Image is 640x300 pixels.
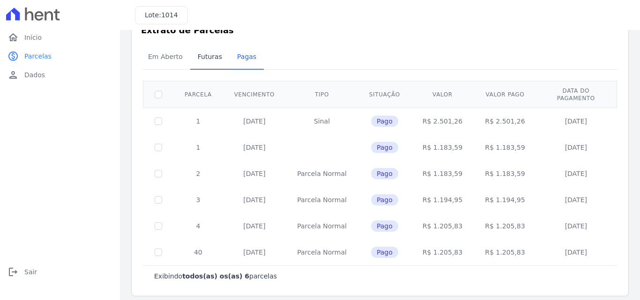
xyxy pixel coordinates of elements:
[154,271,277,281] p: Exibindo parcelas
[286,239,358,265] td: Parcela Normal
[474,134,536,161] td: R$ 1.183,59
[4,263,116,281] a: logoutSair
[223,239,286,265] td: [DATE]
[182,272,249,280] b: todos(as) os(as) 6
[4,47,116,66] a: paidParcelas
[190,45,230,70] a: Futuras
[474,161,536,187] td: R$ 1.183,59
[173,81,223,108] th: Parcela
[474,239,536,265] td: R$ 1.205,83
[161,11,178,19] span: 1014
[411,213,474,239] td: R$ 1.205,83
[286,187,358,213] td: Parcela Normal
[411,239,474,265] td: R$ 1.205,83
[371,194,398,205] span: Pago
[536,108,616,134] td: [DATE]
[411,187,474,213] td: R$ 1.194,95
[155,144,162,151] input: Só é possível selecionar pagamentos em aberto
[155,196,162,204] input: Só é possível selecionar pagamentos em aberto
[223,81,286,108] th: Vencimento
[474,187,536,213] td: R$ 1.194,95
[24,33,42,42] span: Início
[371,142,398,153] span: Pago
[474,108,536,134] td: R$ 2.501,26
[155,222,162,230] input: Só é possível selecionar pagamentos em aberto
[155,249,162,256] input: Só é possível selecionar pagamentos em aberto
[371,116,398,127] span: Pago
[173,187,223,213] td: 3
[411,161,474,187] td: R$ 1.183,59
[223,213,286,239] td: [DATE]
[223,108,286,134] td: [DATE]
[286,108,358,134] td: Sinal
[155,170,162,177] input: Só é possível selecionar pagamentos em aberto
[474,81,536,108] th: Valor pago
[536,187,616,213] td: [DATE]
[173,134,223,161] td: 1
[371,220,398,232] span: Pago
[286,81,358,108] th: Tipo
[286,161,358,187] td: Parcela Normal
[7,69,19,80] i: person
[145,10,178,20] h3: Lote:
[223,134,286,161] td: [DATE]
[173,213,223,239] td: 4
[4,28,116,47] a: homeInício
[536,81,616,108] th: Data do pagamento
[141,45,190,70] a: Em Aberto
[358,81,411,108] th: Situação
[411,108,474,134] td: R$ 2.501,26
[286,213,358,239] td: Parcela Normal
[173,239,223,265] td: 40
[173,108,223,134] td: 1
[223,187,286,213] td: [DATE]
[371,247,398,258] span: Pago
[536,213,616,239] td: [DATE]
[230,45,264,70] a: Pagas
[24,267,37,277] span: Sair
[536,239,616,265] td: [DATE]
[371,168,398,179] span: Pago
[536,134,616,161] td: [DATE]
[142,47,188,66] span: Em Aberto
[24,51,52,61] span: Parcelas
[7,51,19,62] i: paid
[223,161,286,187] td: [DATE]
[4,66,116,84] a: personDados
[411,134,474,161] td: R$ 1.183,59
[141,24,619,37] h3: Extrato de Parcelas
[474,213,536,239] td: R$ 1.205,83
[7,32,19,43] i: home
[24,70,45,80] span: Dados
[536,161,616,187] td: [DATE]
[173,161,223,187] td: 2
[192,47,228,66] span: Futuras
[7,266,19,278] i: logout
[411,81,474,108] th: Valor
[231,47,262,66] span: Pagas
[155,117,162,125] input: Só é possível selecionar pagamentos em aberto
